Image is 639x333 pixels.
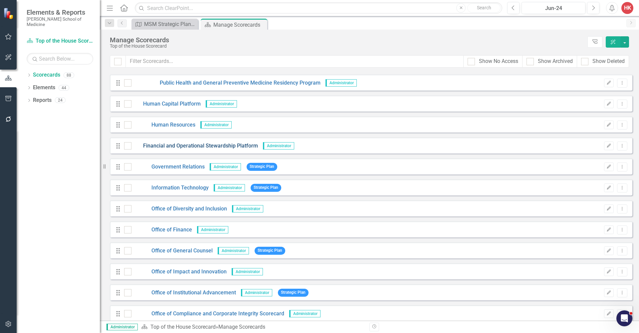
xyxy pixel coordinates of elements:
span: Administrator [214,184,245,191]
div: Show No Access [479,58,518,65]
img: ClearPoint Strategy [3,7,15,19]
input: Filter Scorecards... [125,55,464,68]
a: Human Resources [131,121,195,129]
input: Search Below... [27,53,93,65]
input: Search ClearPoint... [135,2,502,14]
span: Administrator [210,163,241,170]
span: Administrator [289,310,320,317]
a: Office of Impact and Innovation [131,268,227,276]
span: Administrator [206,100,237,108]
div: Show Archived [538,58,573,65]
div: 88 [64,72,74,78]
a: Information Technology [131,184,209,192]
a: Financial and Operational Stewardship Platform [131,142,258,150]
a: Top of the House Scorecard [150,324,216,330]
div: Top of the House Scorecard [110,44,584,49]
div: Jun-24 [524,4,583,12]
span: Strategic Plan [278,289,309,296]
button: HK [621,2,633,14]
span: Administrator [263,142,294,150]
iframe: Intercom live chat [616,310,632,326]
a: Office of Institutional Advancement [131,289,236,297]
span: Administrator [241,289,272,296]
button: Search [467,3,501,13]
div: MSM Strategic Plan Architecture (MSM's Preferred Future) [144,20,196,28]
a: MSM Strategic Plan Architecture (MSM's Preferred Future) [133,20,196,28]
span: Administrator [197,226,228,233]
span: Administrator [325,79,357,87]
a: Government Relations [131,163,205,171]
div: Show Deleted [592,58,625,65]
a: Office of General Counsel [131,247,213,255]
span: Administrator [106,324,138,330]
a: Office of Diversity and Inclusion [131,205,227,213]
span: Administrator [232,205,263,212]
span: Search [477,5,491,10]
span: Strategic Plan [247,163,277,170]
span: Administrator [232,268,263,275]
a: Human Capital Platform [131,100,201,108]
a: Reports [33,97,52,104]
a: Office of Compliance and Corporate Integrity Scorecard [131,310,284,318]
span: Strategic Plan [255,247,285,254]
div: Manage Scorecards [213,21,266,29]
small: [PERSON_NAME] School of Medicine [27,16,93,27]
a: Public Health and General Preventive Medicine Residency Program [131,79,320,87]
button: Jun-24 [522,2,585,14]
div: 24 [55,98,66,103]
span: Administrator [218,247,249,254]
a: Elements [33,84,55,92]
a: Office of Finance [131,226,192,234]
div: Manage Scorecards [110,36,584,44]
a: Scorecards [33,71,60,79]
span: Elements & Reports [27,8,93,16]
span: Strategic Plan [251,184,281,191]
div: » Manage Scorecards [141,323,364,331]
a: Top of the House Scorecard [27,37,93,45]
div: 44 [59,85,69,91]
span: Administrator [200,121,232,129]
